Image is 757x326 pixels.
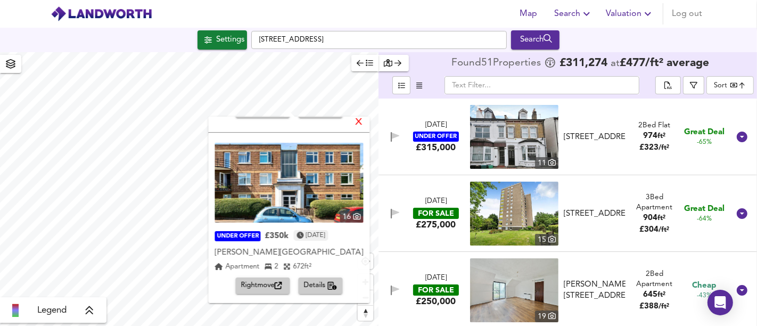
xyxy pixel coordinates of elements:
[358,306,373,321] span: Reset bearing to north
[265,231,289,242] div: £350k
[251,31,507,49] input: Enter a location...
[215,262,260,272] div: Apartment
[293,263,304,270] span: 672
[644,132,658,140] span: 974
[658,291,666,298] span: ft²
[215,231,261,241] div: UNDER OFFER
[215,143,364,223] img: property thumbnail
[413,208,459,219] div: FOR SALE
[693,280,717,291] span: Cheap
[355,118,364,128] div: X
[358,305,373,321] button: Reset bearing to north
[265,262,278,272] div: 2
[535,311,558,322] div: 19
[470,258,558,322] img: property thumbnail
[535,157,558,169] div: 11
[378,99,757,175] div: [DATE]UNDER OFFER£315,000 property thumbnail 11 [STREET_ADDRESS]2Bed Flat974ft²£323/ft² Great Dea...
[644,291,658,299] span: 645
[644,214,658,222] span: 904
[425,120,447,131] div: [DATE]
[299,278,343,294] button: Details
[470,182,558,246] a: property thumbnail 15
[236,278,290,294] button: Rightmove
[736,207,748,220] svg: Show Details
[559,208,630,219] div: Avenue Road, London, SE20 7RZ
[470,258,558,322] a: property thumbnail 19
[639,120,671,131] div: 2 Bed Flat
[697,138,712,147] span: -65%
[658,133,666,140] span: ft²
[198,30,247,50] button: Settings
[640,144,670,152] span: £ 323
[304,280,338,292] span: Details
[659,303,670,310] span: / ft²
[470,105,558,169] a: property thumbnail 11
[416,296,456,307] div: £250,000
[684,203,725,215] span: Great Deal
[413,132,459,142] div: UNDER OFFER
[512,3,546,25] button: Map
[659,144,670,151] span: / ft²
[516,6,541,21] span: Map
[511,30,559,50] button: Search
[514,33,557,47] div: Search
[554,6,593,21] span: Search
[416,142,456,153] div: £315,000
[416,219,456,231] div: £275,000
[564,208,626,219] div: [STREET_ADDRESS]
[306,230,325,241] time: Wednesday, July 16, 2025 at 10:43:04 AM
[413,284,459,296] div: FOR SALE
[564,279,626,302] div: [PERSON_NAME][STREET_ADDRESS]
[697,215,712,224] span: -64%
[606,6,654,21] span: Valuation
[241,280,285,292] span: Rightmove
[445,76,639,94] input: Text Filter...
[535,234,558,246] div: 15
[620,58,709,69] span: £ 477 / ft² average
[659,226,670,233] span: / ft²
[470,182,558,246] img: property thumbnail
[550,3,597,25] button: Search
[658,215,666,222] span: ft²
[559,132,630,143] div: Genoa Road, Penge, London, SE20 8ES
[640,226,670,234] span: £ 304
[684,127,725,138] span: Great Deal
[470,105,558,169] img: property thumbnail
[425,273,447,283] div: [DATE]
[378,175,757,252] div: [DATE]FOR SALE£275,000 property thumbnail 15 [STREET_ADDRESS]3Bed Apartment904ft²£304/ft² Great D...
[602,3,659,25] button: Valuation
[51,6,152,22] img: logo
[736,131,748,143] svg: Show Details
[559,279,630,302] div: Jasmine Grove, London, SE20 8JZ
[630,192,680,213] div: 3 Bed Apartment
[304,263,311,270] span: ft²
[198,30,247,50] div: Click to configure Search Settings
[668,3,706,25] button: Log out
[707,290,733,315] div: Open Intercom Messenger
[655,76,681,94] div: split button
[215,143,364,223] a: property thumbnail 16
[215,248,364,259] div: [PERSON_NAME][GEOGRAPHIC_DATA]
[215,247,364,260] div: Howard Road, London
[37,304,67,317] span: Legend
[697,291,712,300] span: -43%
[714,80,727,91] div: Sort
[640,303,670,311] span: £ 388
[706,76,754,94] div: Sort
[611,59,620,69] span: at
[340,211,364,223] div: 16
[425,197,447,207] div: [DATE]
[564,132,626,143] div: [STREET_ADDRESS]
[630,269,680,290] div: 2 Bed Apartment
[559,58,607,69] span: £ 311,274
[672,6,702,21] span: Log out
[236,278,294,294] a: Rightmove
[216,33,244,47] div: Settings
[511,30,559,50] div: Run Your Search
[736,284,748,297] svg: Show Details
[451,58,544,69] div: Found 51 Propert ies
